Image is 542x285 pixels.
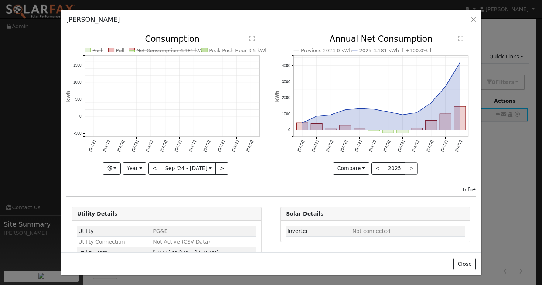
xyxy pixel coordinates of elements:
[301,48,352,53] text: Previous 2024 0 kWh
[77,247,152,258] td: Utility Data
[77,211,117,217] strong: Utility Details
[116,140,125,152] text: [DATE]
[454,140,463,152] text: [DATE]
[75,97,81,101] text: 500
[459,61,461,64] circle: onclick=""
[102,140,111,152] text: [DATE]
[415,111,418,114] circle: onclick=""
[153,250,219,255] span: [DATE] to [DATE] (1y 1m)
[231,140,240,152] text: [DATE]
[159,140,168,152] text: [DATE]
[148,162,161,175] button: <
[311,140,320,152] text: [DATE]
[330,113,333,116] circle: onclick=""
[116,48,124,53] text: Pull
[354,129,365,130] rect: onclick=""
[411,140,420,152] text: [DATE]
[387,111,390,113] circle: onclick=""
[397,130,408,133] rect: onclick=""
[297,123,308,130] rect: onclick=""
[286,226,351,237] td: Inverter
[297,140,306,152] text: [DATE]
[245,140,254,152] text: [DATE]
[333,162,369,175] button: Compare
[78,239,125,245] span: Utility Connection
[249,35,255,41] text: 
[371,162,384,175] button: <
[359,48,432,53] text: 2025 4,181 kWh [ +100.0% ]
[463,186,476,194] div: Info
[92,48,104,53] text: Push
[372,108,375,111] circle: onclick=""
[368,140,377,152] text: [DATE]
[430,101,433,104] circle: onclick=""
[74,132,82,136] text: -500
[444,85,447,88] circle: onclick=""
[311,124,322,130] rect: onclick=""
[174,140,183,152] text: [DATE]
[330,34,433,44] text: Annual Net Consumption
[275,91,280,102] text: kWh
[153,239,210,245] span: Not Active (CSV Data)
[358,107,361,110] circle: onclick=""
[288,128,290,132] text: 0
[153,228,167,234] span: ID: null, authorized: 09/08/25
[66,15,120,24] h5: [PERSON_NAME]
[453,258,476,271] button: Close
[282,112,290,116] text: 1000
[352,228,391,234] span: ID: null, authorized: None
[73,63,82,67] text: 1500
[301,122,304,125] circle: onclick=""
[344,108,347,111] circle: onclick=""
[282,96,290,100] text: 2000
[340,125,351,130] rect: onclick=""
[411,128,423,130] rect: onclick=""
[454,107,466,130] rect: onclick=""
[188,140,197,152] text: [DATE]
[282,64,290,68] text: 4000
[209,48,268,53] text: Peak Push Hour 3.5 kWh
[123,162,146,175] button: Year
[286,211,323,217] strong: Solar Details
[136,48,206,53] text: Net Consumption 4,181 kWh
[215,162,228,175] button: >
[282,80,290,84] text: 3000
[325,129,337,130] rect: onclick=""
[354,140,363,152] text: [DATE]
[440,114,451,130] rect: onclick=""
[161,162,216,175] button: Sep '24 - [DATE]
[440,140,449,152] text: [DATE]
[217,140,225,152] text: [DATE]
[315,115,318,118] circle: onclick=""
[382,140,391,152] text: [DATE]
[131,140,140,152] text: [DATE]
[368,130,380,131] rect: onclick=""
[66,91,71,102] text: kWh
[384,162,406,175] button: 2025
[340,140,348,152] text: [DATE]
[202,140,211,152] text: [DATE]
[73,80,82,84] text: 1000
[426,140,434,152] text: [DATE]
[77,226,152,237] td: Utility
[88,140,96,152] text: [DATE]
[459,35,464,41] text: 
[325,140,334,152] text: [DATE]
[79,115,82,119] text: 0
[401,113,404,116] circle: onclick=""
[145,34,200,44] text: Consumption
[426,121,437,130] rect: onclick=""
[397,140,406,152] text: [DATE]
[145,140,154,152] text: [DATE]
[382,130,394,133] rect: onclick=""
